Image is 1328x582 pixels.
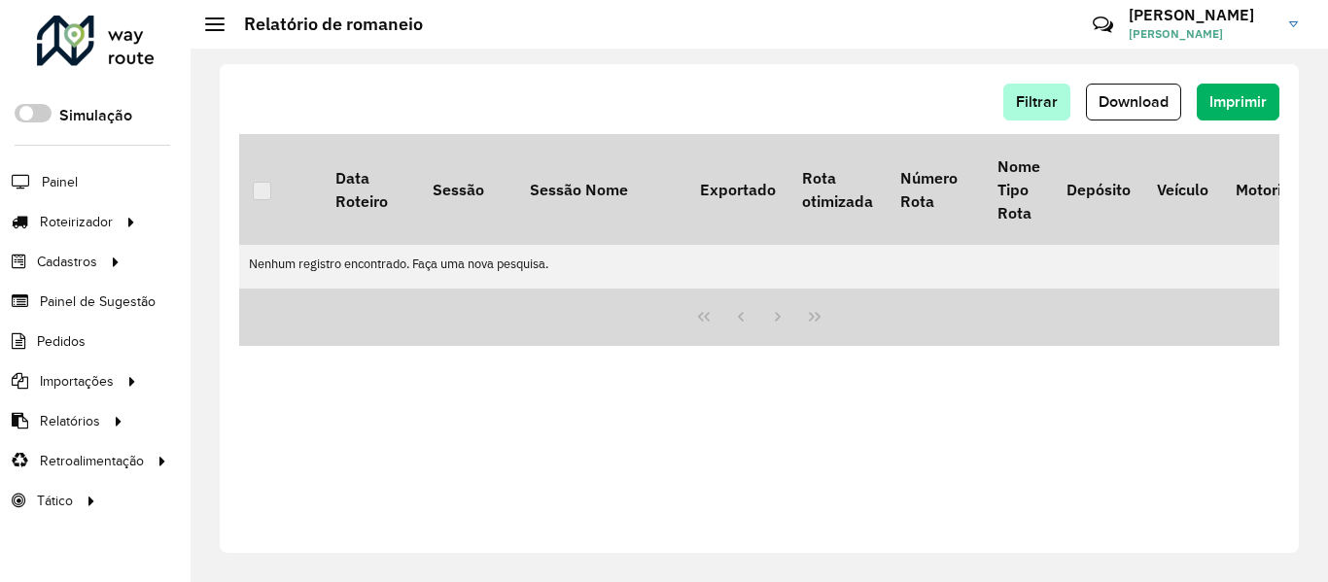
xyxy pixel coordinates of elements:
a: Contato Rápido [1082,4,1124,46]
button: Download [1086,84,1181,120]
span: Imprimir [1209,93,1267,110]
th: Rota otimizada [788,134,886,245]
span: Cadastros [37,252,97,272]
button: Imprimir [1197,84,1279,120]
th: Motorista [1222,134,1316,245]
th: Sessão [419,134,516,245]
span: Roteirizador [40,212,113,232]
span: Painel de Sugestão [40,291,156,312]
label: Simulação [59,104,132,127]
th: Data Roteiro [322,134,419,245]
button: Filtrar [1003,84,1070,120]
th: Exportado [686,134,788,245]
th: Número Rota [887,134,984,245]
h3: [PERSON_NAME] [1129,6,1275,24]
span: Pedidos [37,331,86,352]
th: Depósito [1053,134,1143,245]
span: Relatórios [40,411,100,431]
span: Filtrar [1016,93,1058,110]
th: Veículo [1144,134,1222,245]
th: Sessão Nome [516,134,686,245]
th: Nome Tipo Rota [984,134,1053,245]
span: Tático [37,491,73,511]
h2: Relatório de romaneio [225,14,423,35]
span: Retroalimentação [40,451,144,471]
span: Importações [40,371,114,392]
span: [PERSON_NAME] [1129,25,1275,43]
div: Críticas? Dúvidas? Elogios? Sugestões? Entre em contato conosco! [860,6,1064,58]
span: Painel [42,172,78,192]
span: Download [1099,93,1169,110]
